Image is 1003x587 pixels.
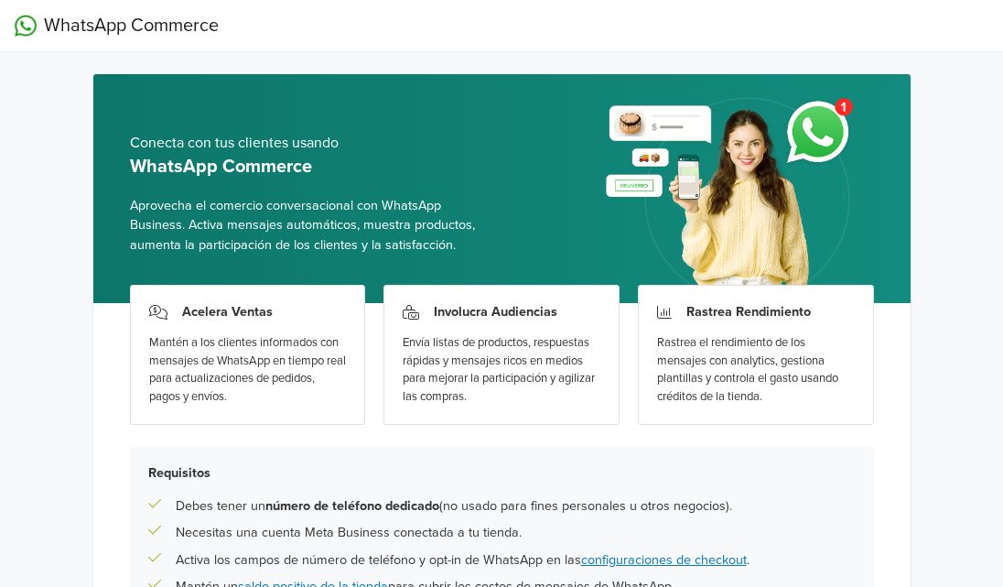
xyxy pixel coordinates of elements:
[686,304,811,320] h3: Rastrea Rendimiento
[265,498,439,514] b: número de teléfono dedicado
[15,15,37,37] img: WhatsApp
[176,550,750,571] p: Activa los campos de número de teléfono y opt-in de WhatsApp en las .
[434,304,557,320] h3: Involucra Audiencias
[176,523,522,543] p: Necesitas una cuenta Meta Business conectada a tu tienda.
[590,87,873,303] img: whatsapp_setup_banner
[130,135,488,152] h5: Conecta con tus clientes usando
[182,304,273,320] h3: Acelera Ventas
[657,334,855,406] div: Rastrea el rendimiento de los mensajes con analytics, gestiona plantillas y controla el gasto usa...
[44,12,219,39] span: WhatsApp Commerce
[581,552,747,568] a: configuraciones de checkout
[130,156,488,178] h5: WhatsApp Commerce
[148,465,856,481] h5: Requisitos
[149,334,347,406] div: Mantén a los clientes informados con mensajes de WhatsApp en tiempo real para actualizaciones de ...
[176,496,732,516] p: Debes tener un (no usado para fines personales u otros negocios).
[403,334,600,406] div: Envía listas de productos, respuestas rápidas y mensajes ricos en medios para mejorar la particip...
[130,196,488,255] span: Aprovecha el comercio conversacional con WhatsApp Business. Activa mensajes automáticos, muestra ...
